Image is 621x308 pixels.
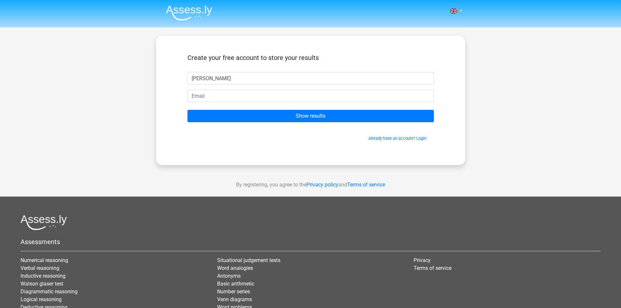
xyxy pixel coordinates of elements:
[21,238,600,246] h5: Assessments
[166,5,212,21] img: Assessly
[21,273,66,279] a: Inductive reasoning
[217,273,241,279] a: Antonyms
[21,288,78,295] a: Diagrammatic reasoning
[187,72,434,84] input: First name
[217,288,250,295] a: Number series
[368,136,426,141] a: Already have an account? Login
[21,257,68,263] a: Numerical reasoning
[414,265,451,271] a: Terms of service
[21,281,63,287] a: Watson glaser test
[306,182,338,188] a: Privacy policy
[414,257,431,263] a: Privacy
[217,281,254,287] a: Basic arithmetic
[187,110,434,122] input: Show results
[217,296,252,302] a: Venn diagrams
[217,257,280,263] a: Situational judgement tests
[347,182,385,188] a: Terms of service
[187,90,434,102] input: Email
[217,265,253,271] a: Word analogies
[21,265,59,271] a: Verbal reasoning
[21,215,67,230] img: Assessly logo
[187,54,434,62] h5: Create your free account to store your results
[21,296,62,302] a: Logical reasoning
